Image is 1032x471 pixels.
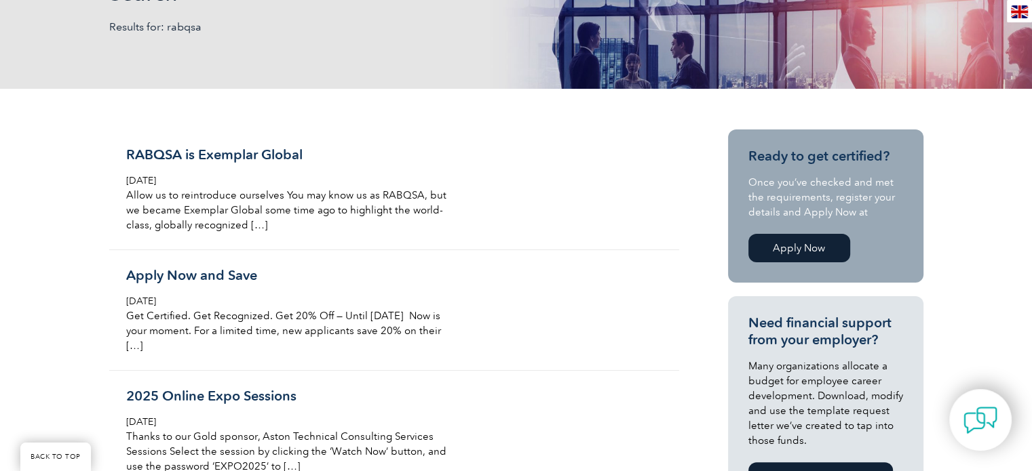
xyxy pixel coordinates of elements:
[109,129,679,250] a: RABQSA is Exemplar Global [DATE] Allow us to reintroduce ourselves You may know us as RABQSA, but...
[963,403,997,437] img: contact-chat.png
[748,359,903,448] p: Many organizations allocate a budget for employee career development. Download, modify and use th...
[748,314,903,348] h3: Need financial support from your employer?
[1011,5,1028,18] img: en
[126,295,156,307] span: [DATE]
[126,308,448,353] p: Get Certified. Get Recognized. Get 20% Off — Until [DATE] Now is your moment. For a limited time,...
[126,188,448,232] p: Allow us to reintroduce ourselves You may know us as RABQSA, but we became Exemplar Global some t...
[748,148,903,165] h3: Ready to get certified?
[109,250,679,371] a: Apply Now and Save [DATE] Get Certified. Get Recognized. Get 20% Off — Until [DATE] Now is your m...
[748,175,903,220] p: Once you’ve checked and met the requirements, register your details and Apply Now at
[126,416,156,428] span: [DATE]
[126,175,156,186] span: [DATE]
[126,267,448,284] h3: Apply Now and Save
[126,388,448,405] h3: 2025 Online Expo Sessions
[126,146,448,163] h3: RABQSA is Exemplar Global
[20,443,91,471] a: BACK TO TOP
[748,234,850,262] a: Apply Now
[109,20,516,35] p: Results for: rabqsa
